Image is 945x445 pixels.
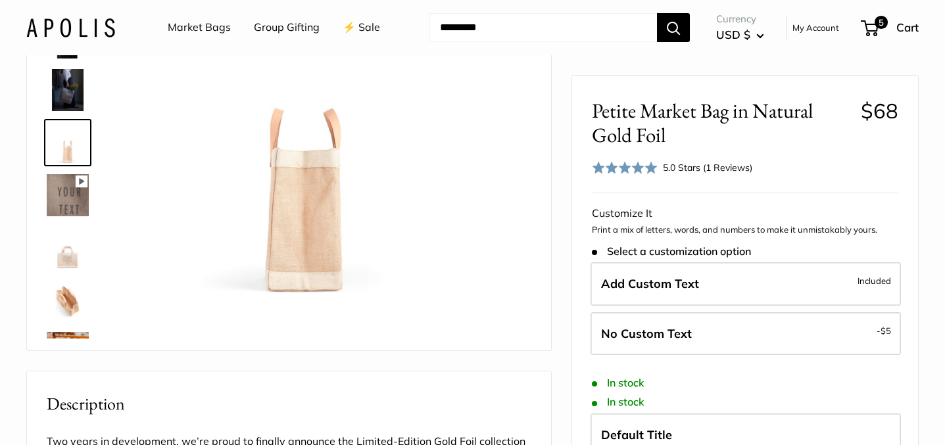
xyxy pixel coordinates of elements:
a: Petite Market Bag in Natural Gold Foil [44,119,91,166]
img: Petite Market Bag in Natural Gold Foil [47,122,89,164]
span: Cart [896,20,919,34]
label: Add Custom Text [591,262,901,306]
span: Petite Market Bag in Natural Gold Foil [592,99,850,147]
span: Add Custom Text [601,276,699,291]
img: description_Seal of authenticity printed on the backside of every bag. [47,227,89,269]
a: Group Gifting [254,18,320,37]
img: Petite Market Bag in Natural Gold Foil [47,174,89,216]
button: USD $ [716,24,764,45]
a: Market Bags [168,18,231,37]
img: Apolis [26,18,115,37]
a: ⚡️ Sale [343,18,380,37]
img: Petite Market Bag in Natural Gold Foil [47,69,89,111]
img: description_Spacious inner area with room for everything. [47,279,89,321]
span: In stock [592,377,644,389]
span: In stock [592,396,644,408]
span: Select a customization option [592,245,750,258]
span: Included [858,273,891,289]
label: Leave Blank [591,312,901,356]
div: Customize It [592,204,898,223]
span: Default Title [601,427,672,442]
a: description_Spacious inner area with room for everything. [44,277,91,324]
button: Search [657,13,690,42]
span: $5 [881,325,891,336]
a: Petite Market Bag in Natural Gold Foil [44,66,91,114]
p: Print a mix of letters, words, and numbers to make it unmistakably yours. [592,223,898,237]
h2: Description [47,391,531,417]
input: Search... [429,13,657,42]
span: - [877,323,891,339]
div: 5.0 Stars (1 Reviews) [663,160,752,174]
a: description_Seal of authenticity printed on the backside of every bag. [44,224,91,271]
a: My Account [792,20,839,35]
span: $68 [861,98,898,124]
span: No Custom Text [601,326,692,341]
span: 5 [875,16,888,29]
img: Petite Market Bag in Natural Gold Foil [47,332,89,374]
span: Currency [716,10,764,28]
a: 5 Cart [862,17,919,38]
div: 5.0 Stars (1 Reviews) [592,158,752,177]
a: Petite Market Bag in Natural Gold Foil [44,172,91,219]
span: USD $ [716,28,750,41]
a: Petite Market Bag in Natural Gold Foil [44,329,91,377]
